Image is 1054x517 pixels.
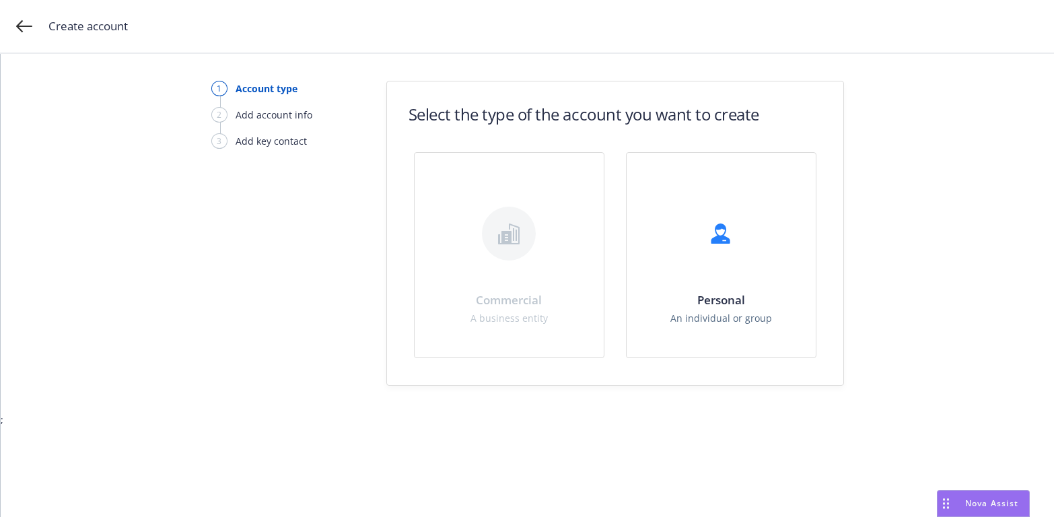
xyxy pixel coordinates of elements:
[670,293,772,307] h1: Personal
[670,311,772,325] span: An individual or group
[211,107,227,123] div: 2
[965,497,1018,509] span: Nova Assist
[236,81,297,96] div: Account type
[48,18,128,35] span: Create account
[1,54,1054,517] div: ;
[236,134,307,148] div: Add key contact
[409,103,759,125] h1: Select the type of the account you want to create
[211,81,227,96] div: 1
[211,133,227,149] div: 3
[938,491,954,516] div: Drag to move
[937,490,1030,517] button: Nova Assist
[236,108,312,122] div: Add account info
